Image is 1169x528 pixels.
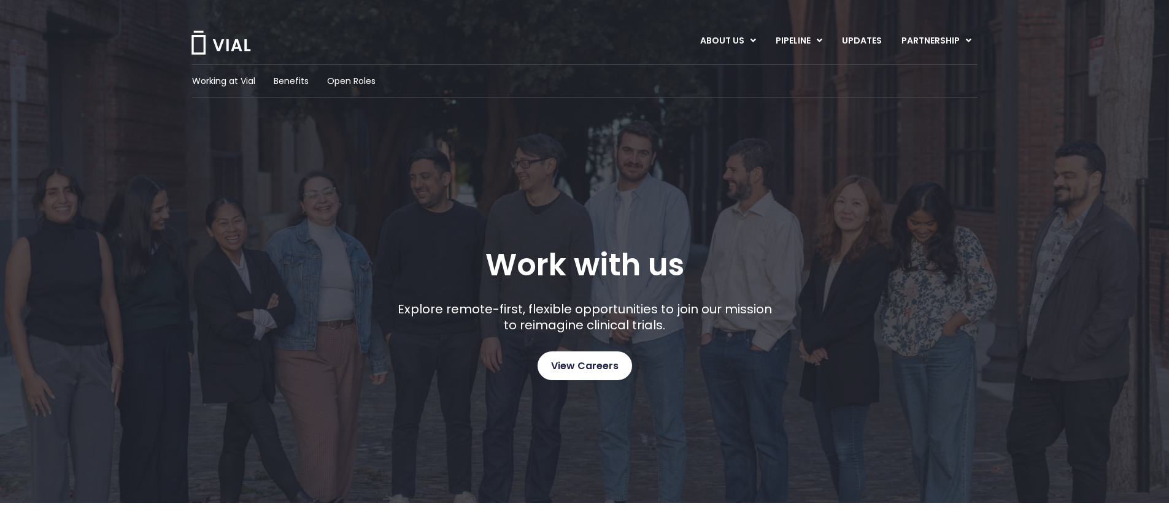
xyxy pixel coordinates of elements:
[485,247,684,283] h1: Work with us
[832,31,891,52] a: UPDATES
[892,31,981,52] a: PARTNERSHIPMenu Toggle
[327,75,376,88] a: Open Roles
[274,75,309,88] a: Benefits
[766,31,831,52] a: PIPELINEMenu Toggle
[393,301,776,333] p: Explore remote-first, flexible opportunities to join our mission to reimagine clinical trials.
[190,31,252,55] img: Vial Logo
[690,31,765,52] a: ABOUT USMenu Toggle
[538,351,632,380] a: View Careers
[192,75,255,88] a: Working at Vial
[551,358,619,374] span: View Careers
